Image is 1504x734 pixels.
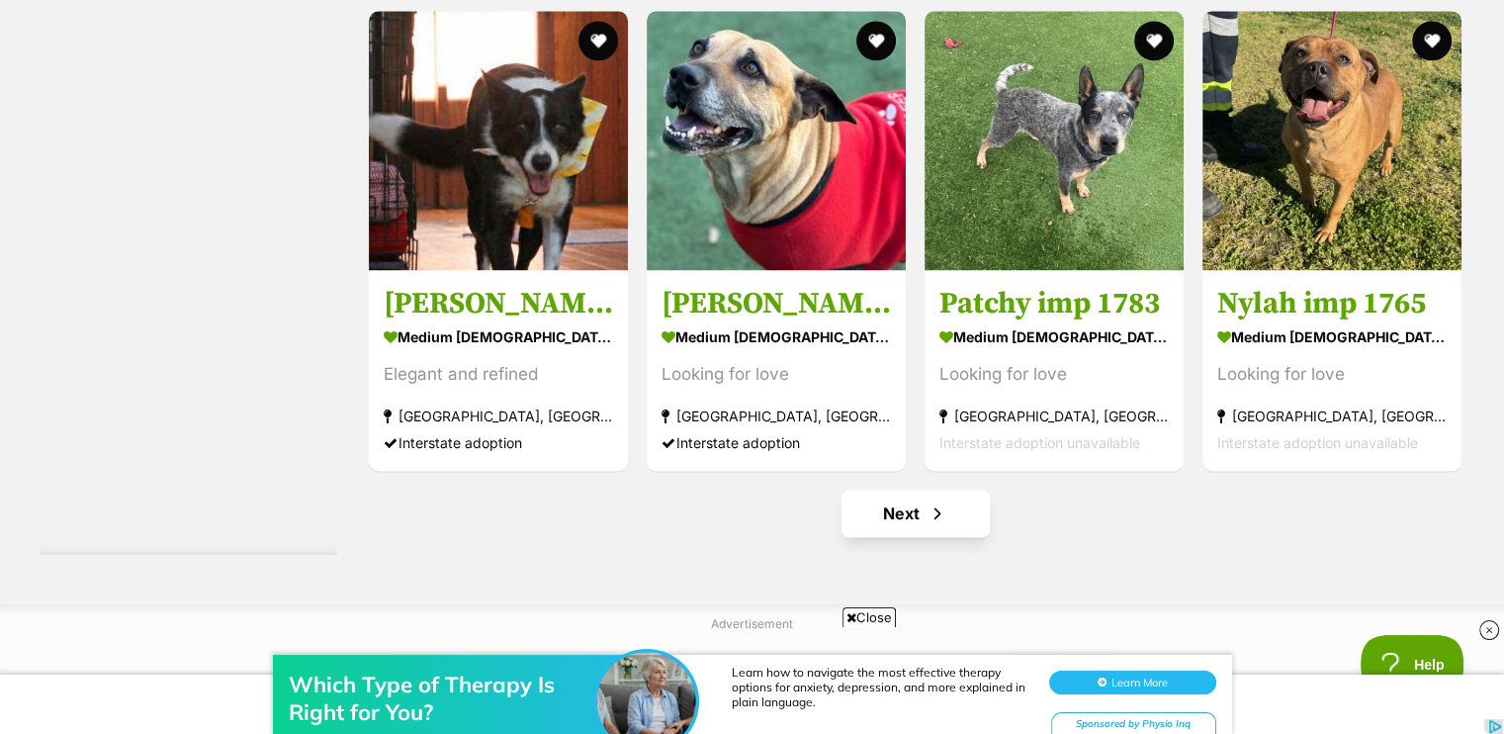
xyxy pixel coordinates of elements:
[662,284,891,321] h3: [PERSON_NAME]
[384,428,613,455] div: Interstate adoption
[1202,269,1461,470] a: Nylah imp 1765 medium [DEMOGRAPHIC_DATA] Dog Looking for love [GEOGRAPHIC_DATA], [GEOGRAPHIC_DATA...
[1202,11,1461,270] img: Nylah imp 1765 - American Staffordshire Terrier Dog
[939,402,1169,428] strong: [GEOGRAPHIC_DATA], [GEOGRAPHIC_DATA]
[939,360,1169,387] div: Looking for love
[662,402,891,428] strong: [GEOGRAPHIC_DATA], [GEOGRAPHIC_DATA]
[925,11,1184,270] img: Patchy imp 1783 - Australian Cattle Dog
[1217,433,1418,450] span: Interstate adoption unavailable
[662,321,891,350] strong: medium [DEMOGRAPHIC_DATA] Dog
[384,402,613,428] strong: [GEOGRAPHIC_DATA], [GEOGRAPHIC_DATA]
[647,11,906,270] img: Bethany - Staffordshire Bull Terrier Dog
[939,321,1169,350] strong: medium [DEMOGRAPHIC_DATA] Dog
[369,269,628,470] a: [PERSON_NAME] medium [DEMOGRAPHIC_DATA] Dog Elegant and refined [GEOGRAPHIC_DATA], [GEOGRAPHIC_DA...
[384,284,613,321] h3: [PERSON_NAME]
[367,490,1464,537] nav: Pagination
[289,55,605,111] div: Which Type of Therapy Is Right for You?
[1134,21,1174,60] button: favourite
[856,21,896,60] button: favourite
[939,284,1169,321] h3: Patchy imp 1783
[369,11,628,270] img: Millie - Border Collie Dog
[925,269,1184,470] a: Patchy imp 1783 medium [DEMOGRAPHIC_DATA] Dog Looking for love [GEOGRAPHIC_DATA], [GEOGRAPHIC_DAT...
[1413,21,1453,60] button: favourite
[384,360,613,387] div: Elegant and refined
[1217,360,1447,387] div: Looking for love
[1217,284,1447,321] h3: Nylah imp 1765
[662,360,891,387] div: Looking for love
[1217,402,1447,428] strong: [GEOGRAPHIC_DATA], [GEOGRAPHIC_DATA]
[841,490,990,537] a: Next page
[662,428,891,455] div: Interstate adoption
[1217,321,1447,350] strong: medium [DEMOGRAPHIC_DATA] Dog
[578,21,618,60] button: favourite
[1051,97,1216,122] div: Sponsored by Physio Inq
[597,37,696,136] img: Which Type of Therapy Is Right for You?
[384,321,613,350] strong: medium [DEMOGRAPHIC_DATA] Dog
[647,269,906,470] a: [PERSON_NAME] medium [DEMOGRAPHIC_DATA] Dog Looking for love [GEOGRAPHIC_DATA], [GEOGRAPHIC_DATA]...
[939,433,1140,450] span: Interstate adoption unavailable
[842,607,896,627] span: Close
[1479,620,1499,640] img: close_rtb.svg
[732,49,1028,94] div: Learn how to navigate the most effective therapy options for anxiety, depression, and more explai...
[1049,55,1216,79] button: Learn More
